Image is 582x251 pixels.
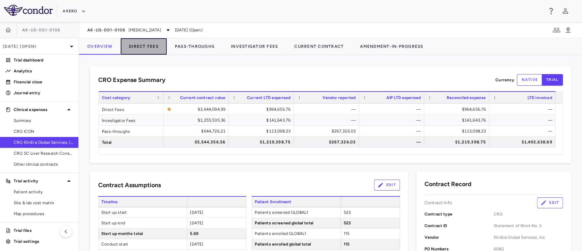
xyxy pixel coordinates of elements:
span: AK-US-001-0106 [22,27,61,33]
button: Current Contract [286,38,352,55]
span: 523 [344,221,351,225]
span: 115 [344,231,349,236]
span: Statement of Work No. 3 [494,223,563,229]
p: Trial activity [14,178,65,184]
span: AIP LTD expensed [386,95,421,100]
span: Start up months total [99,228,187,239]
span: 115 [344,242,349,247]
span: CRO [494,211,563,217]
div: $113,098.23 [235,126,290,137]
div: — [300,115,356,126]
div: — [495,115,552,126]
h6: Contract Assumptions [98,181,161,190]
div: — [495,104,552,115]
span: KlinEra Global Services, Inc [494,234,563,240]
span: Map procedures [14,211,73,217]
div: $5,544,356.56 [170,137,225,148]
button: Akero [63,6,86,17]
div: Total [99,137,164,147]
div: $1,255,535.36 [170,115,225,126]
div: $113,098.23 [430,126,486,137]
p: Financial close [14,79,73,85]
span: Current LTD expensed [247,95,290,100]
span: CRO ICON [14,128,73,135]
div: $1,219,398.75 [430,137,486,148]
p: Trial files [14,227,73,234]
div: $267,326.03 [300,126,356,137]
div: $141,643.76 [235,115,290,126]
span: Start up start [99,207,187,218]
span: The contract record and uploaded budget values do not match. Please review the contract record an... [167,104,225,114]
span: [DATE] [190,221,203,225]
button: Amendment-In-Progress [352,38,431,55]
span: Patient Enrollment [252,197,341,207]
span: Summary [14,117,73,124]
p: [DATE] (Open) [3,43,68,50]
span: 5.69 [190,231,198,236]
div: Pass-throughs [99,126,164,136]
p: Journal entry [14,90,73,96]
button: trial [542,74,563,86]
div: — [495,126,552,137]
h6: CRO Expense Summary [98,75,165,85]
div: $141,643.76 [430,115,486,126]
span: Current contract value [180,95,225,100]
p: Contract ID [424,223,494,229]
span: [DATE] (Open) [175,27,203,33]
span: Patients screened GLOBAL1 [252,207,340,218]
span: CRO KlinEra Global Services, Inc [14,139,73,145]
div: — [365,126,421,137]
button: Overview [79,38,121,55]
p: Contract type [424,211,494,217]
span: [DATE] [190,210,203,215]
p: Trial dashboard [14,57,73,63]
button: native [517,74,542,86]
span: Patients enrolled global total [252,239,340,249]
div: $964,656.76 [430,104,486,115]
p: Analytics [14,68,73,74]
div: $3,644,094.99 [174,104,225,115]
div: — [365,104,421,115]
p: Trial settings [14,238,73,245]
span: [DATE] [190,242,203,247]
p: Currency [495,77,514,83]
span: Other clinical contracts [14,161,73,167]
div: $1,492,638.69 [495,137,552,148]
span: Patients enrolled GLOBAL1 [252,228,340,239]
span: CRO SC Liver Research Consortium LLC [14,150,73,156]
span: Start up end [99,218,187,228]
span: Patient activity [14,189,73,195]
div: $267,326.03 [300,137,356,148]
div: — [365,115,421,126]
span: Conduct start [99,239,187,249]
span: Cost category [102,95,130,100]
span: AK-US-001-0106 [87,27,126,33]
span: [MEDICAL_DATA] [129,27,161,33]
p: Clinical expenses [14,107,65,113]
div: $1,219,398.75 [235,137,290,148]
h6: Contract Record [424,180,472,189]
div: Direct Fees [99,104,164,114]
div: — [365,137,421,148]
button: Pass-Throughs [167,38,223,55]
span: Site & lab cost matrix [14,200,73,206]
span: Timeline [98,197,187,207]
p: Contract Info [424,200,452,206]
div: Investigator Fees [99,115,164,125]
button: Investigator Fees [223,38,286,55]
span: LTD invoiced [527,95,552,100]
button: Direct Fees [121,38,167,55]
div: $964,656.76 [235,104,290,115]
span: 523 [344,210,351,215]
div: $644,726.21 [170,126,225,137]
span: Reconciled expense [446,95,486,100]
div: — [300,104,356,115]
button: Edit [537,197,563,208]
span: Patients screened global total [252,218,340,228]
img: logo-full-BYUhSk78.svg [4,5,53,16]
p: Vendor [424,234,494,240]
button: Edit [374,180,400,191]
span: Vendor reported [323,95,356,100]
